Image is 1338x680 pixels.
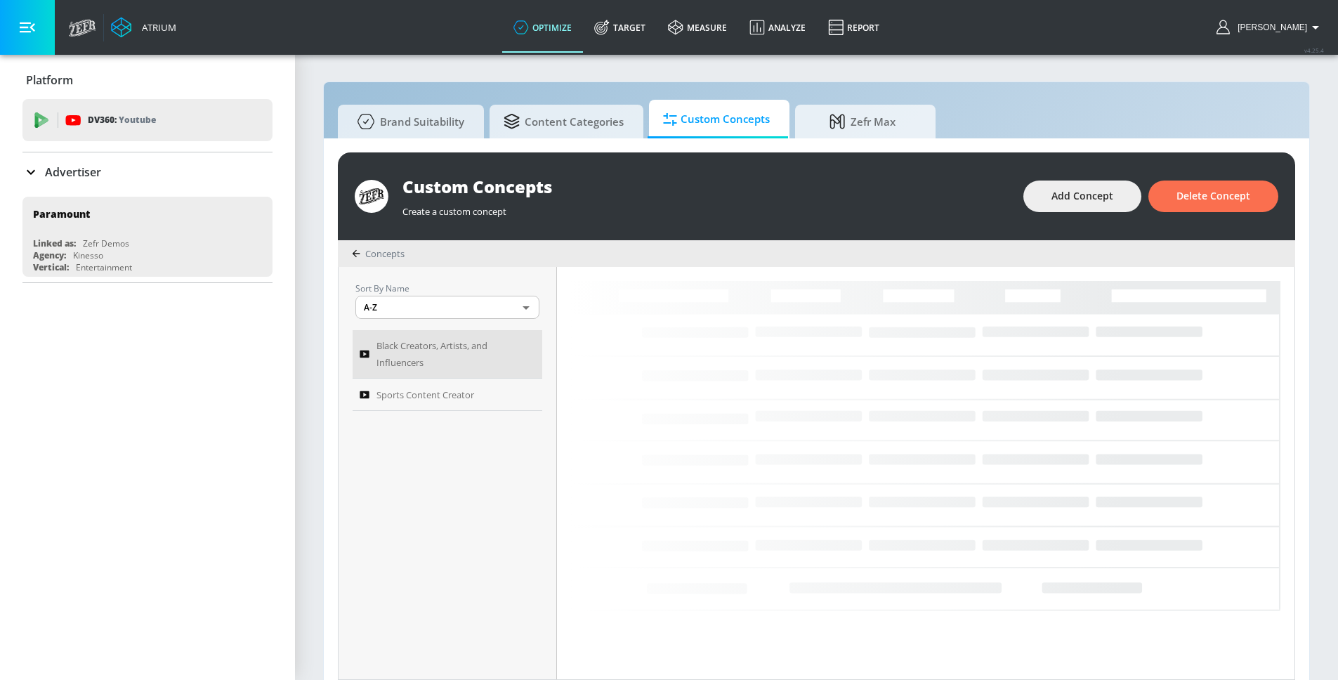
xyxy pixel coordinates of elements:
[817,2,891,53] a: Report
[33,261,69,273] div: Vertical:
[22,197,273,277] div: ParamountLinked as:Zefr DemosAgency:KinessoVertical:Entertainment
[73,249,103,261] div: Kinesso
[33,237,76,249] div: Linked as:
[1216,19,1324,36] button: [PERSON_NAME]
[76,261,132,273] div: Entertainment
[1232,22,1307,32] span: login as: victor.avalos@zefr.com
[352,247,405,260] div: Concepts
[22,60,273,100] div: Platform
[83,237,129,249] div: Zefr Demos
[355,281,539,296] p: Sort By Name
[45,164,101,180] p: Advertiser
[809,105,916,138] span: Zefr Max
[663,103,770,136] span: Custom Concepts
[504,105,624,138] span: Content Categories
[355,296,539,319] div: A-Z
[33,249,66,261] div: Agency:
[353,330,542,379] a: Black Creators, Artists, and Influencers
[119,112,156,127] p: Youtube
[1023,181,1141,212] button: Add Concept
[657,2,738,53] a: measure
[33,207,90,221] div: Paramount
[376,386,474,403] span: Sports Content Creator
[583,2,657,53] a: Target
[88,112,156,128] p: DV360:
[1051,188,1113,205] span: Add Concept
[111,17,176,38] a: Atrium
[365,247,405,260] span: Concepts
[352,105,464,138] span: Brand Suitability
[1304,46,1324,54] span: v 4.25.4
[136,21,176,34] div: Atrium
[26,72,73,88] p: Platform
[22,99,273,141] div: DV360: Youtube
[502,2,583,53] a: optimize
[376,337,516,371] span: Black Creators, Artists, and Influencers
[353,379,542,411] a: Sports Content Creator
[738,2,817,53] a: Analyze
[402,198,1009,218] div: Create a custom concept
[22,152,273,192] div: Advertiser
[402,175,1009,198] div: Custom Concepts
